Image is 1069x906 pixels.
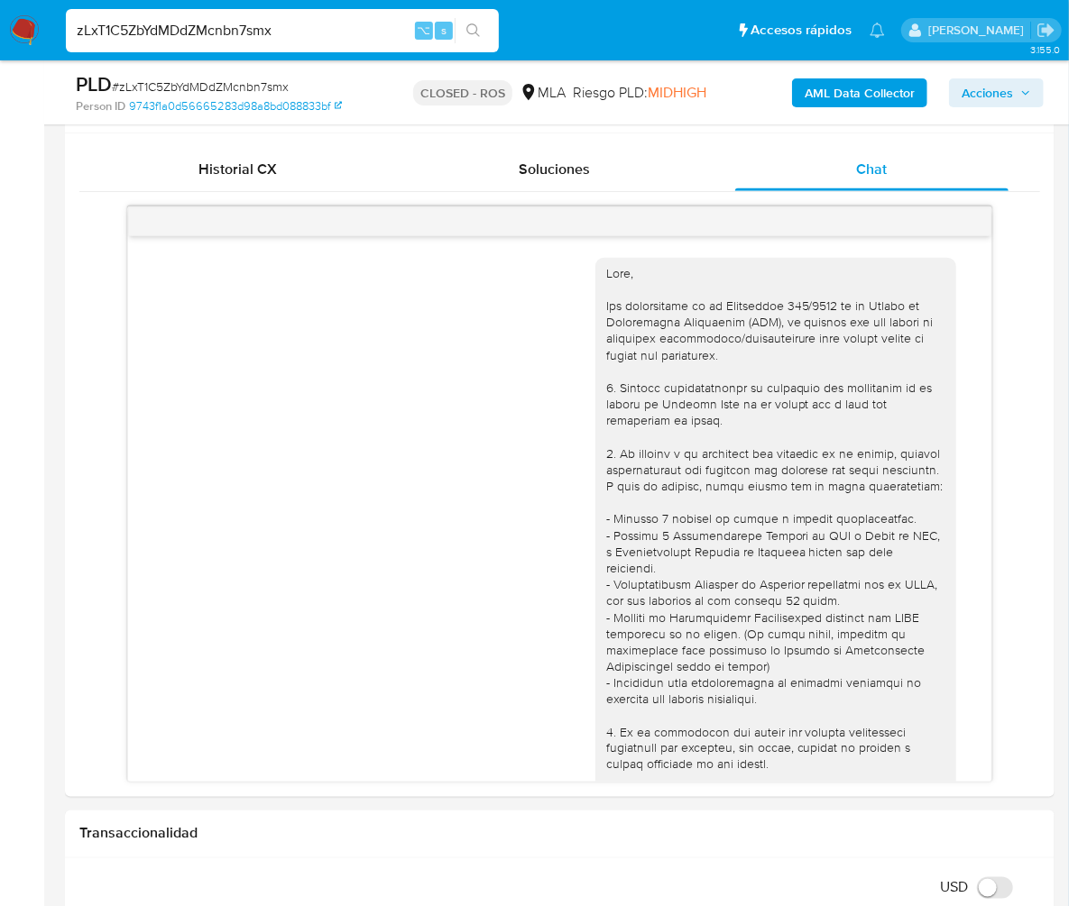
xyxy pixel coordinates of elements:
[805,78,915,107] b: AML Data Collector
[648,82,706,103] span: MIDHIGH
[1037,21,1055,40] a: Salir
[76,69,112,98] b: PLD
[413,80,512,105] p: CLOSED - ROS
[79,825,1040,843] h1: Transaccionalidad
[857,159,888,179] span: Chat
[962,78,1013,107] span: Acciones
[949,78,1044,107] button: Acciones
[928,22,1030,39] p: jessica.fukman@mercadolibre.com
[198,159,277,179] span: Historial CX
[751,21,852,40] span: Accesos rápidos
[112,78,289,96] span: # zLxT1C5ZbYdMDdZMcnbn7smx
[417,22,430,39] span: ⌥
[792,78,927,107] button: AML Data Collector
[455,18,492,43] button: search-icon
[520,83,566,103] div: MLA
[129,98,342,114] a: 9743f1a0d56665283d98a8bd088833bf
[573,83,706,103] span: Riesgo PLD:
[441,22,447,39] span: s
[66,19,499,42] input: Buscar usuario o caso...
[520,159,591,179] span: Soluciones
[870,23,885,38] a: Notificaciones
[76,98,125,114] b: Person ID
[1030,42,1060,57] span: 3.155.0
